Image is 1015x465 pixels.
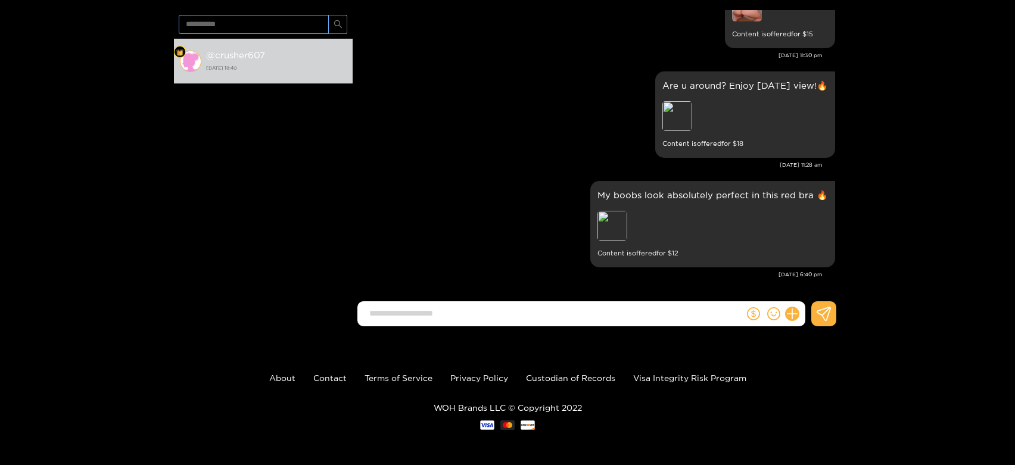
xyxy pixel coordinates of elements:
[655,71,835,158] div: Oct. 1, 11:28 am
[662,79,828,92] p: Are u around? Enjoy [DATE] view!🔥
[767,307,780,320] span: smile
[732,27,828,41] small: Content is offered for $ 15
[590,181,835,267] div: Oct. 1, 6:40 pm
[359,161,823,169] div: [DATE] 11:28 am
[526,373,615,382] a: Custodian of Records
[747,307,760,320] span: dollar
[597,246,828,260] small: Content is offered for $ 12
[176,49,183,56] img: Fan Level
[633,373,746,382] a: Visa Integrity Risk Program
[206,63,347,73] strong: [DATE] 18:40
[359,51,823,60] div: [DATE] 11:30 pm
[450,373,508,382] a: Privacy Policy
[359,270,823,279] div: [DATE] 6:40 pm
[206,50,265,60] strong: @ crusher607
[745,305,762,323] button: dollar
[269,373,295,382] a: About
[365,373,432,382] a: Terms of Service
[180,51,201,72] img: conversation
[328,15,347,34] button: search
[313,373,347,382] a: Contact
[597,188,828,202] p: My boobs look absolutely perfect in this red bra 🔥
[662,137,828,151] small: Content is offered for $ 18
[334,20,343,30] span: search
